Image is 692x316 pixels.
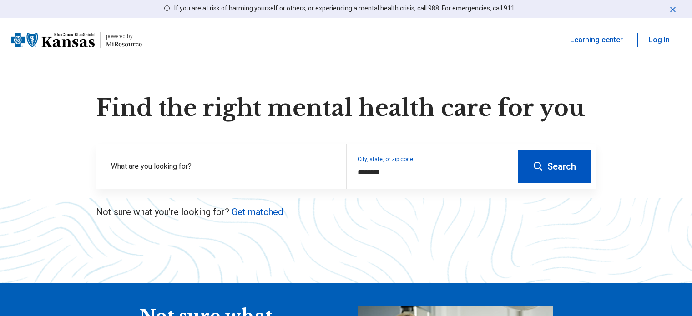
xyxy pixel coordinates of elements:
[11,29,95,51] img: Blue Cross Blue Shield Kansas
[637,33,681,47] button: Log In
[111,161,335,172] label: What are you looking for?
[668,4,677,15] button: Dismiss
[96,206,596,218] p: Not sure what you’re looking for?
[11,29,142,51] a: Blue Cross Blue Shield Kansaspowered by
[174,4,516,13] p: If you are at risk of harming yourself or others, or experiencing a mental health crisis, call 98...
[570,35,623,45] a: Learning center
[106,32,142,40] div: powered by
[518,150,591,183] button: Search
[96,95,596,122] h1: Find the right mental health care for you
[232,206,283,217] a: Get matched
